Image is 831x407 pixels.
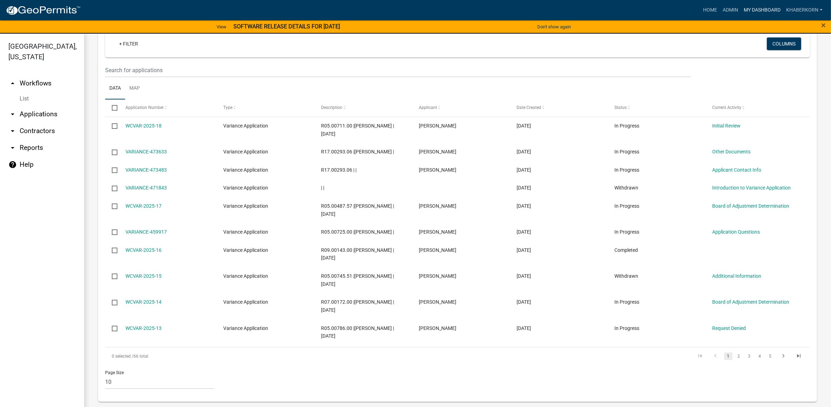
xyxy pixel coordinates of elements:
span: 08/06/2025 [517,229,531,235]
span: 06/13/2025 [517,273,531,279]
a: VARIANCE-471843 [125,185,167,191]
span: Variance Application [223,203,268,209]
span: Shawn Jacob Conrad [419,299,456,305]
span: 08/12/2025 [517,203,531,209]
a: VARIANCE-473483 [125,167,167,173]
a: Application Questions [712,229,760,235]
span: Date Created [517,105,541,110]
span: 09/08/2025 [517,123,531,129]
span: 06/16/2025 [517,247,531,253]
button: Columns [767,37,801,50]
li: page 2 [734,350,744,362]
a: WCVAR-2025-18 [125,123,162,129]
a: Board of Adjustment Determination [712,299,789,305]
a: Home [700,4,720,17]
datatable-header-cell: Status [608,99,706,116]
span: In Progress [614,167,639,173]
a: Introduction to Variance Application [712,185,791,191]
span: Variance Application [223,167,268,173]
a: + Filter [114,37,144,50]
a: 2 [735,352,743,360]
span: In Progress [614,299,639,305]
span: Type [223,105,232,110]
i: help [8,160,17,169]
a: Applicant Contact Info [712,167,761,173]
span: R09.00143.00 |Jason Merchlewitz | 06/16/2025 [321,247,394,261]
span: Jeff Root [419,167,456,173]
span: R05.00725.00 |Tim Duellman | [321,229,394,235]
span: Variance Application [223,273,268,279]
span: Applicant [419,105,437,110]
a: khaberkorn [783,4,825,17]
input: Search for applications [105,63,691,77]
a: Admin [720,4,741,17]
a: Additional Information [712,273,761,279]
a: go to last page [792,352,805,360]
span: R05.00711.00 |Joseph Hines | 09/08/2025 [321,123,394,137]
span: Variance Application [223,123,268,129]
span: In Progress [614,149,639,154]
a: VARIANCE-473633 [125,149,167,154]
span: Variance Application [223,247,268,253]
span: Grant McNeilus [419,273,456,279]
span: In Progress [614,203,639,209]
span: In Progress [614,229,639,235]
span: Joseph Hines [419,123,456,129]
span: 05/29/2025 [517,325,531,331]
span: R17.00293.06 | | [321,167,356,173]
a: My Dashboard [741,4,783,17]
span: Variance Application [223,149,268,154]
a: WCVAR-2025-13 [125,325,162,331]
span: | | [321,185,324,191]
a: 4 [756,352,764,360]
a: WCVAR-2025-14 [125,299,162,305]
span: 09/04/2025 [517,167,531,173]
button: Close [821,21,826,29]
i: arrow_drop_down [8,110,17,118]
span: Variance Application [223,325,268,331]
span: Robert Fleming [419,229,456,235]
datatable-header-cell: Date Created [510,99,608,116]
span: 0 selected / [112,354,134,359]
span: Jason Merchlewitz [419,247,456,253]
a: go to first page [693,352,707,360]
a: Board of Adjustment Determination [712,203,789,209]
span: Description [321,105,342,110]
datatable-header-cell: Current Activity [706,99,803,116]
span: R05.00487.57 |Matthew SKetchum | 08/15/2025 [321,203,394,217]
span: Variance Application [223,299,268,305]
a: Map [125,77,144,100]
i: arrow_drop_up [8,79,17,88]
span: Withdrawn [614,185,638,191]
span: Withdrawn [614,273,638,279]
a: 5 [766,352,775,360]
span: Application Number [125,105,164,110]
a: Other Documents [712,149,750,154]
a: go to previous page [709,352,722,360]
a: WCVAR-2025-16 [125,247,162,253]
span: Variance Application [223,229,268,235]
datatable-header-cell: Applicant [412,99,510,116]
span: Variance Application [223,185,268,191]
span: R05.00786.00 |Dan Arnold | 05/29/2025 [321,325,394,339]
li: page 1 [723,350,734,362]
span: 09/04/2025 [517,149,531,154]
span: Status [614,105,627,110]
span: Sanna Root [419,149,456,154]
li: page 5 [765,350,776,362]
a: WCVAR-2025-15 [125,273,162,279]
li: page 4 [755,350,765,362]
span: R17.00293.06 |Sanna KRoot | [321,149,394,154]
span: Completed [614,247,638,253]
datatable-header-cell: Application Number [118,99,216,116]
a: Initial Review [712,123,741,129]
i: arrow_drop_down [8,144,17,152]
datatable-header-cell: Select [105,99,118,116]
a: 3 [745,352,754,360]
a: Data [105,77,125,100]
button: Don't show again [534,21,574,33]
span: In Progress [614,325,639,331]
span: Dan Arnold [419,325,456,331]
span: × [821,20,826,30]
datatable-header-cell: Type [216,99,314,116]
